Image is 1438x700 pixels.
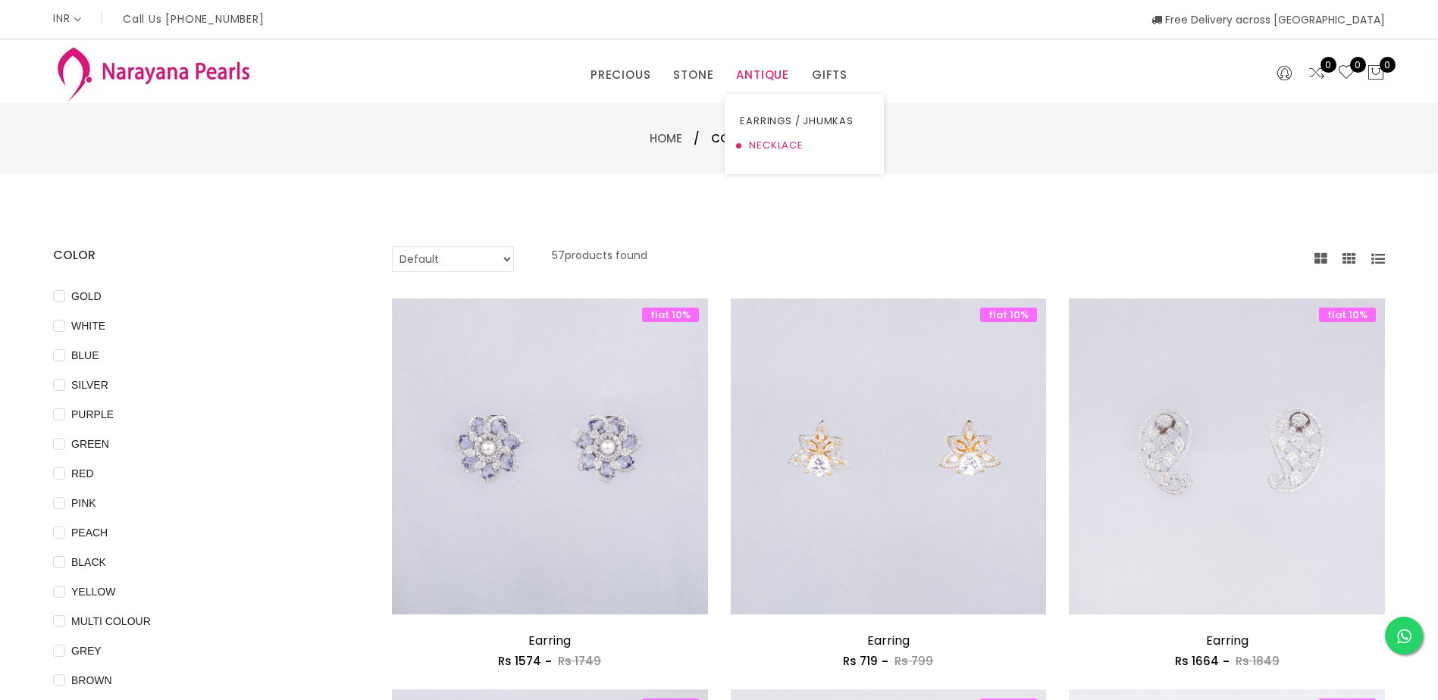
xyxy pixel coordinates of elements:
a: NECKLACE [740,133,869,158]
span: SILVER [65,377,114,393]
span: Rs 1664 [1175,653,1219,669]
p: 57 products found [552,246,647,272]
span: Collections [711,130,789,148]
a: Earring [1206,632,1248,649]
span: YELLOW [65,583,121,600]
span: flat 10% [980,308,1037,322]
button: 0 [1367,64,1385,83]
span: Rs 719 [843,653,878,669]
a: ANTIQUE [736,64,789,86]
a: 0 [1308,64,1326,83]
span: PEACH [65,524,114,541]
span: RED [65,465,100,482]
span: Rs 799 [894,653,933,669]
span: Rs 1749 [558,653,601,669]
a: GIFTS [812,64,847,86]
span: Rs 1849 [1236,653,1280,669]
span: Free Delivery across [GEOGRAPHIC_DATA] [1151,12,1385,27]
span: GOLD [65,288,108,305]
a: Earring [867,632,910,649]
a: Earring [528,632,571,649]
span: BROWN [65,672,118,689]
span: BLUE [65,347,105,364]
span: GREEN [65,436,115,452]
span: 0 [1321,57,1336,73]
a: 0 [1337,64,1355,83]
span: WHITE [65,317,111,334]
span: / [694,130,700,148]
span: 0 [1380,57,1396,73]
h4: COLOR [53,246,346,264]
span: flat 10% [642,308,699,322]
span: 0 [1350,57,1366,73]
a: PRECIOUS [591,64,650,86]
span: BLACK [65,554,112,570]
span: flat 10% [1319,308,1376,322]
a: EARRINGS / JHUMKAS [740,109,869,133]
a: STONE [673,64,713,86]
span: Rs 1574 [498,653,541,669]
span: PURPLE [65,406,120,423]
span: MULTI COLOUR [65,613,157,630]
span: GREY [65,642,108,659]
span: PINK [65,495,102,511]
a: Home [650,130,682,146]
p: Call Us [PHONE_NUMBER] [123,14,265,24]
